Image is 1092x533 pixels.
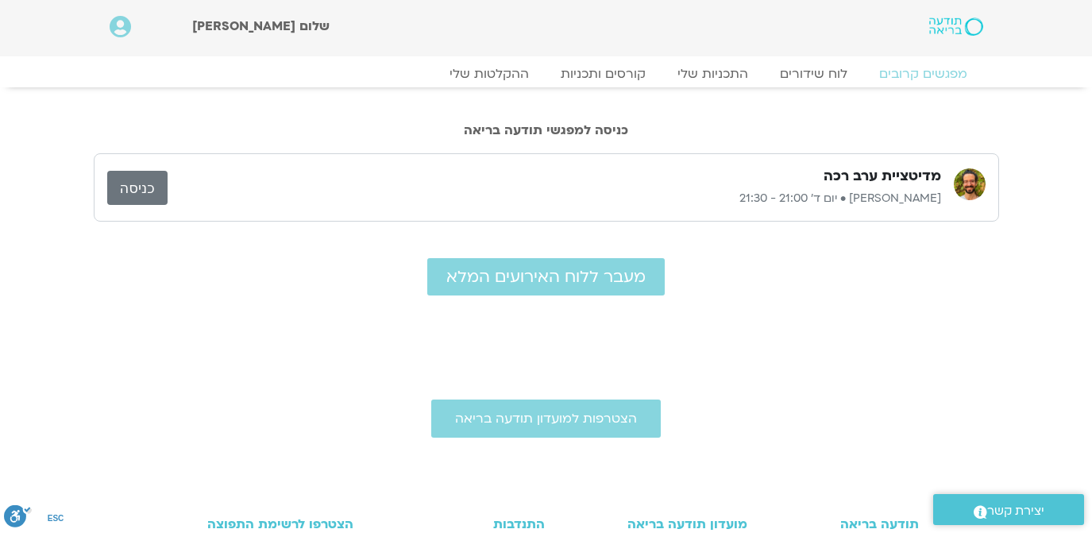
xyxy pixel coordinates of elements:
a: לוח שידורים [764,66,863,82]
span: הצטרפות למועדון תודעה בריאה [455,411,637,426]
h3: הצטרפו לרשימת התפוצה [174,517,354,531]
a: מעבר ללוח האירועים המלא [427,258,665,295]
a: ההקלטות שלי [434,66,545,82]
h3: מועדון תודעה בריאה [561,517,747,531]
a: יצירת קשר [933,494,1084,525]
span: מעבר ללוח האירועים המלא [446,268,646,286]
span: שלום [PERSON_NAME] [192,17,330,35]
h2: כניסה למפגשי תודעה בריאה [94,123,999,137]
p: [PERSON_NAME] • יום ד׳ 21:00 - 21:30 [168,189,941,208]
h3: התנדבות [397,517,544,531]
a: מפגשים קרובים [863,66,983,82]
a: כניסה [107,171,168,205]
h3: תודעה בריאה [763,517,919,531]
span: יצירת קשר [987,500,1044,522]
img: שגב הורוביץ [954,168,986,200]
nav: Menu [110,66,983,82]
a: קורסים ותכניות [545,66,662,82]
h3: מדיטציית ערב רכה [824,167,941,186]
a: התכניות שלי [662,66,764,82]
a: הצטרפות למועדון תודעה בריאה [431,400,661,438]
